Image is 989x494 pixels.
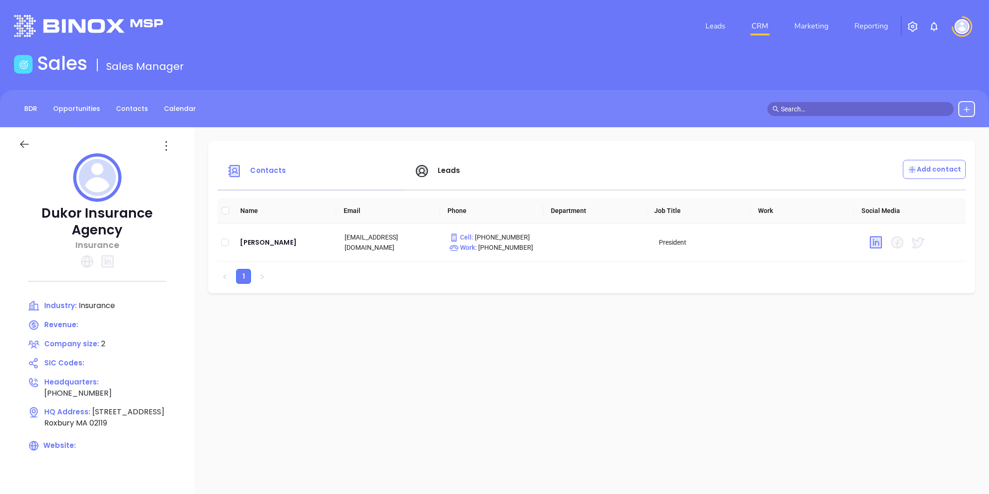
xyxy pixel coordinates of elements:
[19,239,176,251] p: Insurance
[79,300,115,311] span: Insurance
[44,407,90,417] span: HQ Address:
[19,205,176,239] p: Dukor Insurance Agency
[449,232,539,242] p: [PHONE_NUMBER]
[14,15,163,37] img: logo
[851,17,892,35] a: Reporting
[240,237,330,248] a: [PERSON_NAME]
[222,274,228,280] span: left
[336,198,440,224] th: Email
[908,165,961,174] p: Add contact
[250,165,286,175] span: Contacts
[233,198,336,224] th: Name
[781,104,948,114] input: Search…
[44,406,164,428] span: [STREET_ADDRESS] Roxbury MA 02119
[44,339,99,349] span: Company size:
[47,101,106,117] a: Opportunities
[37,52,88,75] h1: Sales
[647,198,750,224] th: Job Title
[44,377,99,387] span: Headquarters:
[543,198,647,224] th: Department
[110,101,154,117] a: Contacts
[44,358,84,368] span: SIC Codes:
[928,21,940,32] img: iconNotification
[449,244,477,251] span: Work :
[255,269,270,284] li: Next Page
[791,17,832,35] a: Marketing
[44,388,112,398] span: [PHONE_NUMBER]
[259,274,265,280] span: right
[106,59,184,74] span: Sales Manager
[907,21,918,32] img: iconSetting
[772,106,779,112] span: search
[101,338,105,349] span: 2
[748,17,772,35] a: CRM
[255,269,270,284] button: right
[217,269,232,284] li: Previous Page
[236,269,251,284] li: 1
[28,440,76,450] span: Website:
[449,242,539,253] p: [PHONE_NUMBER]
[449,233,474,241] span: Cell :
[438,165,461,175] span: Leads
[158,101,202,117] a: Calendar
[73,153,122,202] img: profile logo
[19,101,43,117] a: BDR
[237,269,251,283] a: 1
[955,19,969,34] img: user
[440,198,543,224] th: Phone
[217,269,232,284] button: left
[337,224,442,261] td: [EMAIL_ADDRESS][DOMAIN_NAME]
[651,224,756,261] td: President
[854,198,957,224] th: Social Media
[44,301,77,310] span: Industry:
[751,198,854,224] th: Work
[702,17,729,35] a: Leads
[44,320,78,329] span: Revenue:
